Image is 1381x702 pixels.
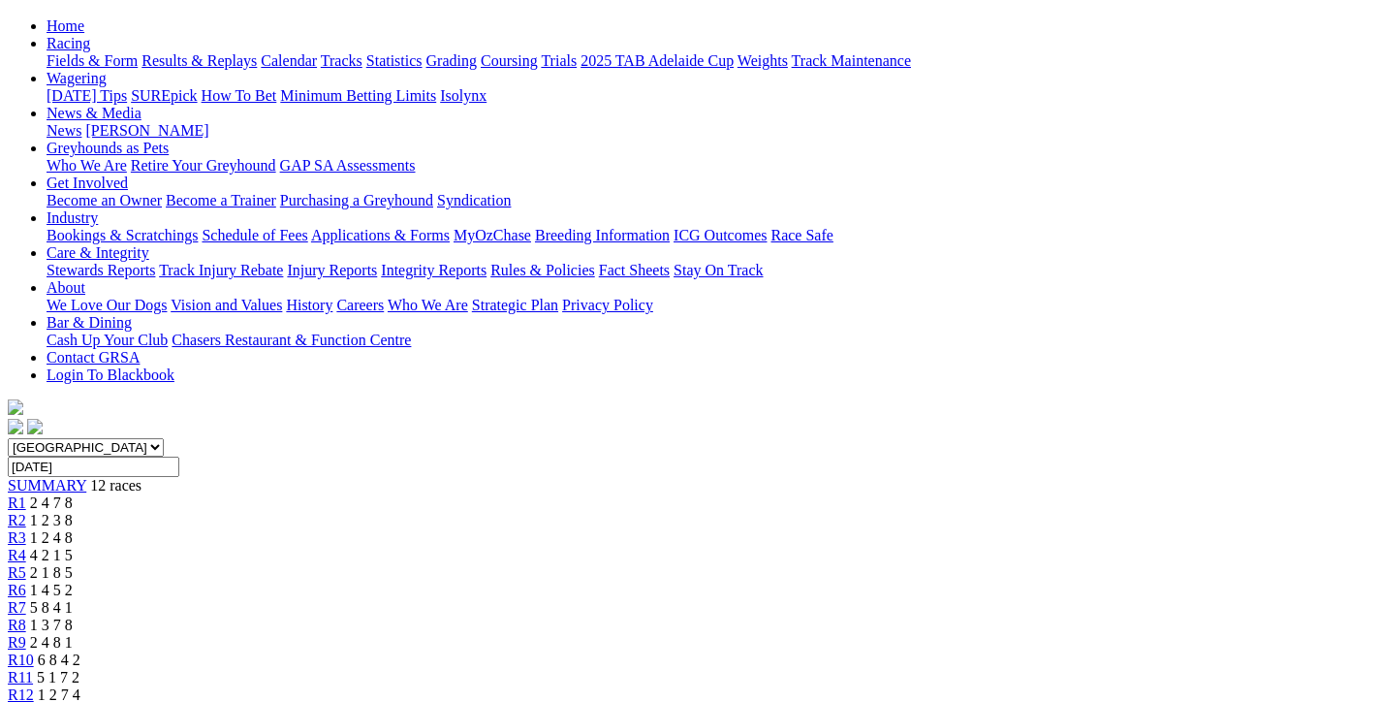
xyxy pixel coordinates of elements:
img: logo-grsa-white.png [8,399,23,415]
div: Wagering [47,87,1373,105]
a: Bar & Dining [47,314,132,331]
span: 2 4 7 8 [30,495,73,511]
a: SUMMARY [8,477,86,494]
a: MyOzChase [454,227,531,243]
a: Strategic Plan [472,297,558,313]
span: 12 races [90,477,141,494]
span: 4 2 1 5 [30,547,73,563]
a: News [47,122,81,139]
a: Careers [336,297,384,313]
a: Cash Up Your Club [47,332,168,348]
a: Racing [47,35,90,51]
span: 2 1 8 5 [30,564,73,581]
a: R3 [8,529,26,546]
a: R1 [8,495,26,511]
a: R4 [8,547,26,563]
a: Bookings & Scratchings [47,227,198,243]
div: News & Media [47,122,1373,140]
a: R5 [8,564,26,581]
a: Stay On Track [674,262,763,278]
a: History [286,297,332,313]
a: Injury Reports [287,262,377,278]
a: Rules & Policies [490,262,595,278]
a: Become an Owner [47,192,162,208]
a: R8 [8,617,26,633]
a: Login To Blackbook [47,367,174,383]
a: Greyhounds as Pets [47,140,169,156]
a: We Love Our Dogs [47,297,167,313]
a: Fact Sheets [599,262,670,278]
a: Weights [738,52,788,69]
a: Integrity Reports [381,262,486,278]
a: Purchasing a Greyhound [280,192,433,208]
span: 6 8 4 2 [38,652,80,668]
a: Track Injury Rebate [159,262,283,278]
a: About [47,279,85,296]
span: 1 4 5 2 [30,582,73,598]
div: About [47,297,1373,314]
a: Get Involved [47,175,128,191]
a: Who We Are [388,297,468,313]
a: Chasers Restaurant & Function Centre [172,332,411,348]
a: Tracks [321,52,362,69]
span: 5 8 4 1 [30,599,73,616]
a: News & Media [47,105,141,121]
a: Isolynx [440,87,486,104]
a: Contact GRSA [47,349,140,366]
a: Coursing [481,52,538,69]
a: Retire Your Greyhound [131,157,276,174]
div: Industry [47,227,1373,244]
span: 1 2 3 8 [30,512,73,528]
a: Become a Trainer [166,192,276,208]
a: Track Maintenance [792,52,911,69]
span: 5 1 7 2 [37,669,79,686]
a: Care & Integrity [47,244,149,261]
a: R10 [8,652,34,668]
div: Get Involved [47,192,1373,209]
span: 1 2 4 8 [30,529,73,546]
a: How To Bet [202,87,277,104]
a: Applications & Forms [311,227,450,243]
a: Industry [47,209,98,226]
img: twitter.svg [27,419,43,434]
a: Fields & Form [47,52,138,69]
a: Privacy Policy [562,297,653,313]
a: Who We Are [47,157,127,174]
a: R9 [8,634,26,651]
span: 1 3 7 8 [30,617,73,633]
a: Minimum Betting Limits [280,87,436,104]
a: Race Safe [770,227,832,243]
a: R11 [8,669,33,686]
a: Grading [426,52,477,69]
a: R6 [8,582,26,598]
a: GAP SA Assessments [280,157,416,174]
div: Racing [47,52,1373,70]
a: Results & Replays [141,52,257,69]
a: Vision and Values [171,297,282,313]
div: Bar & Dining [47,332,1373,349]
a: SUREpick [131,87,197,104]
div: Care & Integrity [47,262,1373,279]
a: Trials [541,52,577,69]
img: facebook.svg [8,419,23,434]
a: Syndication [437,192,511,208]
a: R7 [8,599,26,616]
a: Stewards Reports [47,262,155,278]
span: 2 4 8 1 [30,634,73,651]
a: Schedule of Fees [202,227,307,243]
a: R2 [8,512,26,528]
input: Select date [8,457,179,477]
a: [PERSON_NAME] [85,122,208,139]
a: [DATE] Tips [47,87,127,104]
a: Breeding Information [535,227,670,243]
